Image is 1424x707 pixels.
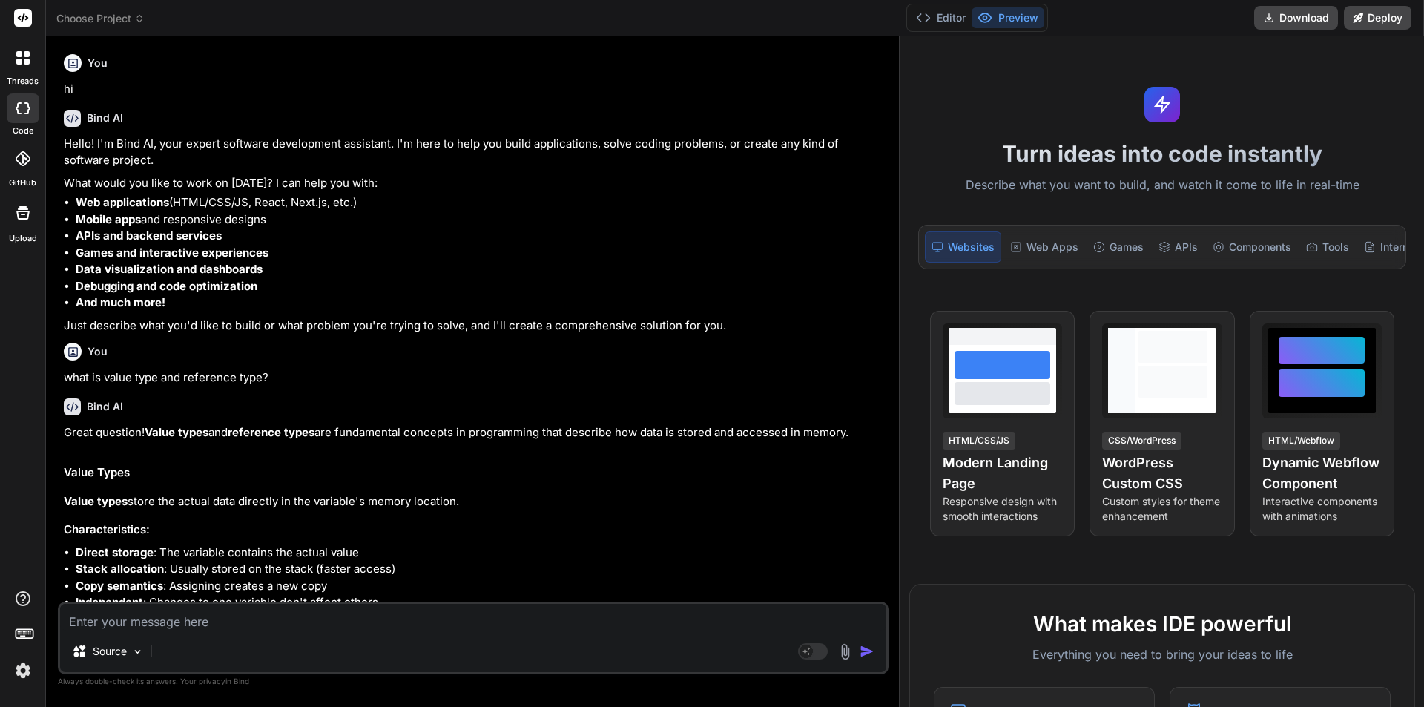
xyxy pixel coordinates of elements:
[76,545,154,559] strong: Direct storage
[87,111,123,125] h6: Bind AI
[76,562,164,576] strong: Stack allocation
[909,176,1415,195] p: Describe what you want to build, and watch it come to life in real-time
[1262,432,1340,450] div: HTML/Webflow
[64,81,886,98] p: hi
[1153,231,1204,263] div: APIs
[76,211,886,228] li: and responsive designs
[1254,6,1338,30] button: Download
[76,228,222,243] strong: APIs and backend services
[1102,453,1222,494] h4: WordPress Custom CSS
[88,56,108,70] h6: You
[76,195,169,209] strong: Web applications
[76,578,886,595] li: : Assigning creates a new copy
[228,425,314,439] strong: reference types
[1344,6,1411,30] button: Deploy
[943,494,1062,524] p: Responsive design with smooth interactions
[860,644,874,659] img: icon
[76,279,257,293] strong: Debugging and code optimization
[909,140,1415,167] h1: Turn ideas into code instantly
[131,645,144,658] img: Pick Models
[76,295,165,309] strong: And much more!
[76,246,268,260] strong: Games and interactive experiences
[1262,453,1382,494] h4: Dynamic Webflow Component
[76,579,163,593] strong: Copy semantics
[7,75,39,88] label: threads
[9,232,37,245] label: Upload
[76,595,143,609] strong: Independent
[925,231,1001,263] div: Websites
[1300,231,1355,263] div: Tools
[93,644,127,659] p: Source
[934,608,1391,639] h2: What makes IDE powerful
[1102,432,1181,450] div: CSS/WordPress
[64,136,886,169] p: Hello! I'm Bind AI, your expert software development assistant. I'm here to help you build applic...
[145,425,208,439] strong: Value types
[64,494,128,508] strong: Value types
[64,424,886,441] p: Great question! and are fundamental concepts in programming that describe how data is stored and ...
[1004,231,1084,263] div: Web Apps
[76,594,886,611] li: : Changes to one variable don't affect others
[87,399,123,414] h6: Bind AI
[943,453,1062,494] h4: Modern Landing Page
[64,493,886,510] p: store the actual data directly in the variable's memory location.
[10,658,36,683] img: settings
[9,177,36,189] label: GitHub
[943,432,1015,450] div: HTML/CSS/JS
[56,11,145,26] span: Choose Project
[910,7,972,28] button: Editor
[58,674,889,688] p: Always double-check its answers. Your in Bind
[76,194,886,211] li: (HTML/CSS/JS, React, Next.js, etc.)
[972,7,1044,28] button: Preview
[76,212,141,226] strong: Mobile apps
[13,125,33,137] label: code
[76,262,263,276] strong: Data visualization and dashboards
[88,344,108,359] h6: You
[76,545,886,562] li: : The variable contains the actual value
[1087,231,1150,263] div: Games
[1102,494,1222,524] p: Custom styles for theme enhancement
[199,677,225,685] span: privacy
[837,643,854,660] img: attachment
[64,318,886,335] p: Just describe what you'd like to build or what problem you're trying to solve, and I'll create a ...
[76,561,886,578] li: : Usually stored on the stack (faster access)
[64,369,886,387] p: what is value type and reference type?
[1207,231,1297,263] div: Components
[934,645,1391,663] p: Everything you need to bring your ideas to life
[64,464,886,481] h2: Value Types
[64,175,886,192] p: What would you like to work on [DATE]? I can help you with:
[1262,494,1382,524] p: Interactive components with animations
[64,522,886,539] h3: Characteristics:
